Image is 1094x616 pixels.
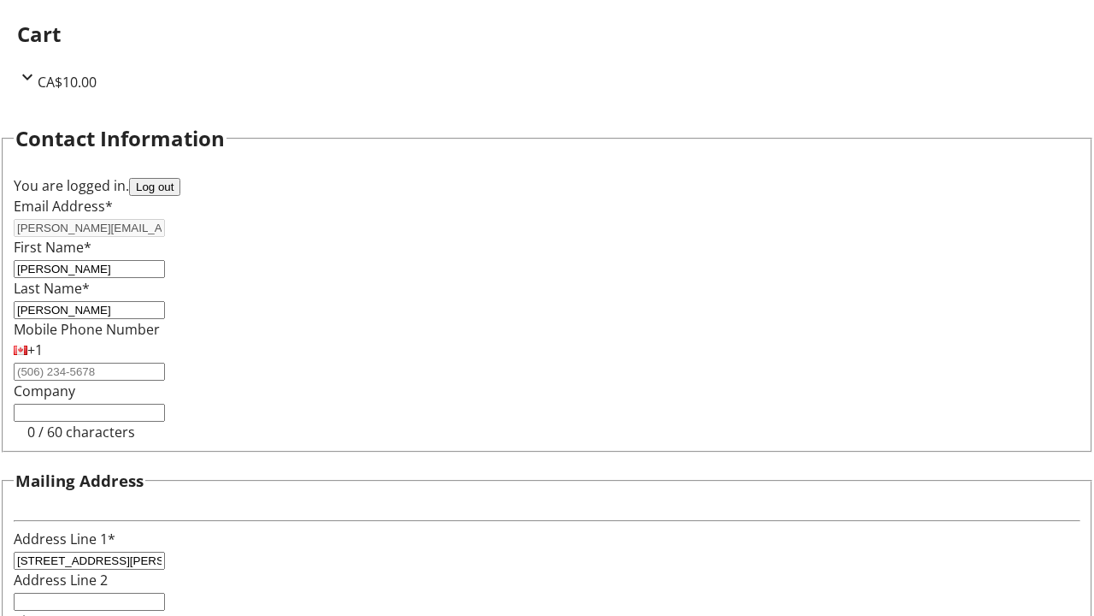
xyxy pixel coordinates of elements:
label: Email Address* [14,197,113,216]
h3: Mailing Address [15,469,144,493]
tr-character-limit: 0 / 60 characters [27,423,135,441]
label: Mobile Phone Number [14,320,160,339]
button: Log out [129,178,180,196]
input: Address [14,552,165,570]
label: Address Line 2 [14,571,108,589]
div: You are logged in. [14,175,1080,196]
label: Company [14,382,75,400]
label: First Name* [14,238,91,257]
label: Last Name* [14,279,90,298]
span: CA$10.00 [38,73,97,92]
input: (506) 234-5678 [14,363,165,381]
h2: Contact Information [15,123,225,154]
label: Address Line 1* [14,530,115,548]
h2: Cart [17,19,1077,50]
